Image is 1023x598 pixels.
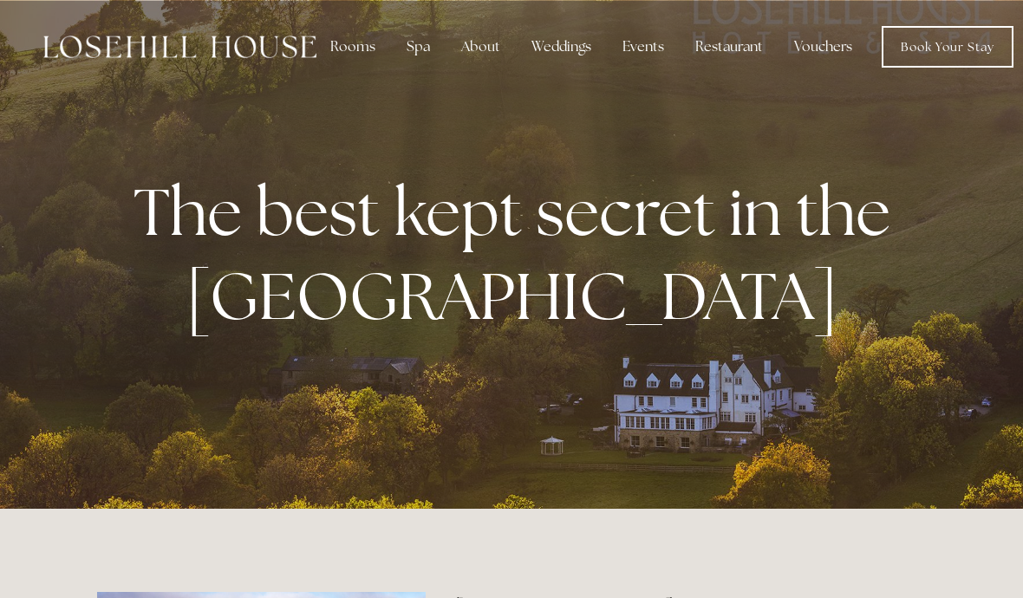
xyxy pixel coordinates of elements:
[518,29,605,64] div: Weddings
[316,29,389,64] div: Rooms
[609,29,678,64] div: Events
[681,29,777,64] div: Restaurant
[134,169,904,339] strong: The best kept secret in the [GEOGRAPHIC_DATA]
[43,36,316,58] img: Losehill House
[447,29,514,64] div: About
[393,29,444,64] div: Spa
[780,29,866,64] a: Vouchers
[882,26,1013,68] a: Book Your Stay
